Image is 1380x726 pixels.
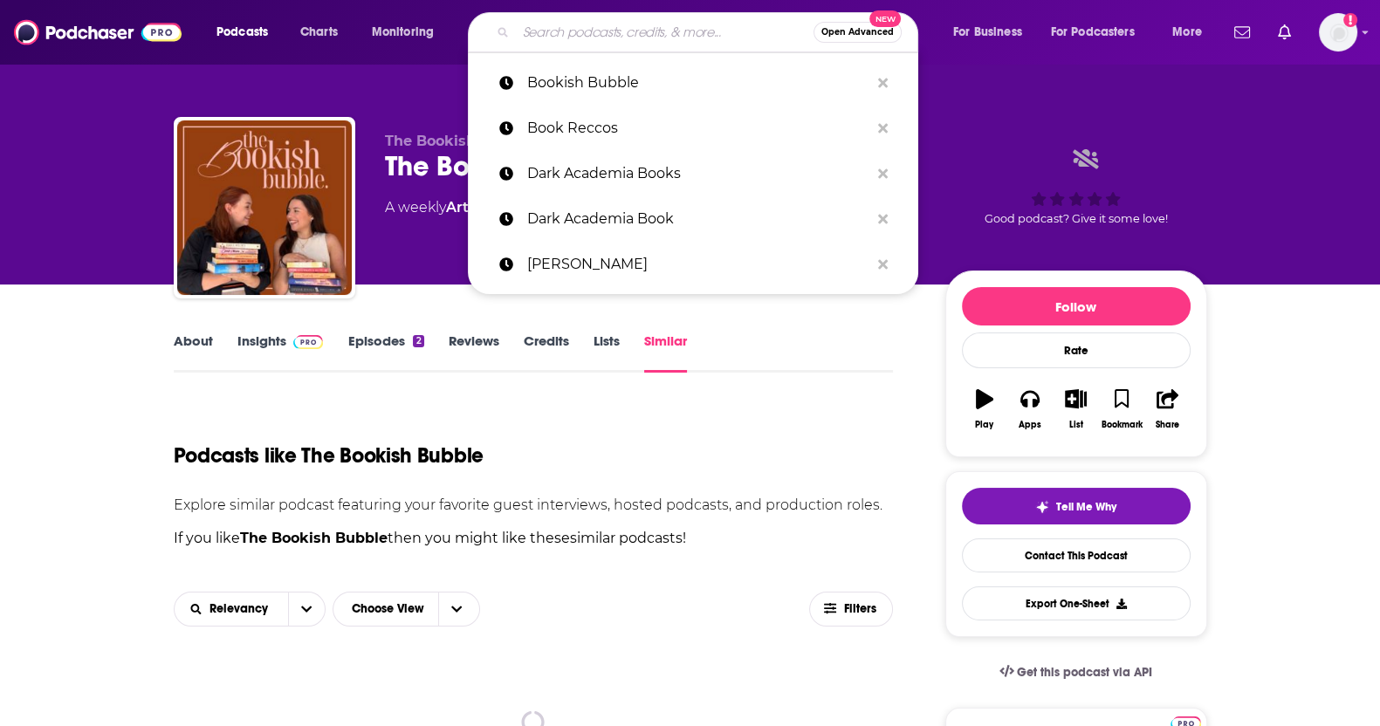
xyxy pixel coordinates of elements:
a: Credits [524,332,569,373]
a: About [174,332,213,373]
div: Play [975,420,993,430]
h2: Choose List sort [174,592,326,627]
a: Dark Academia Book [468,196,918,242]
button: List [1053,378,1098,441]
p: Book Reccos [527,106,869,151]
p: Explore similar podcast featuring your favorite guest interviews, hosted podcasts, and production... [174,497,894,513]
div: Share [1156,420,1179,430]
a: Episodes2 [347,332,423,373]
span: Relevancy [209,603,274,615]
div: Bookmark [1101,420,1142,430]
button: Open AdvancedNew [814,22,902,43]
button: Bookmark [1099,378,1144,441]
span: Good podcast? Give it some love! [985,212,1168,225]
span: Choose View [338,594,438,624]
button: Show profile menu [1319,13,1357,51]
button: tell me why sparkleTell Me Why [962,488,1191,524]
span: Open Advanced [821,28,894,37]
button: open menu [360,18,457,46]
p: Dark Academia Books [527,151,869,196]
div: 2 [413,335,423,347]
button: Follow [962,287,1191,325]
p: Dark Academia Book [527,196,869,242]
div: A weekly podcast [385,197,602,218]
button: Export One-Sheet [962,586,1191,620]
a: Similar [644,332,687,373]
button: open menu [1040,18,1160,46]
span: New [869,10,901,27]
div: Search podcasts, credits, & more... [484,12,935,52]
div: Rate [962,332,1191,368]
span: More [1172,20,1202,45]
button: open menu [1160,18,1224,46]
div: Good podcast? Give it some love! [945,133,1207,241]
img: User Profile [1319,13,1357,51]
a: Dark Academia Books [468,151,918,196]
img: Podchaser Pro [293,335,324,349]
span: For Business [953,20,1022,45]
h1: Podcasts like The Bookish Bubble [174,442,484,469]
input: Search podcasts, credits, & more... [516,18,814,46]
button: Filters [809,592,893,627]
div: Apps [1019,420,1041,430]
p: Bookish Bubble [527,60,869,106]
button: open menu [175,603,289,615]
button: open menu [204,18,291,46]
span: Monitoring [372,20,434,45]
span: Get this podcast via API [1017,665,1152,680]
button: open menu [288,592,325,626]
a: Contact This Podcast [962,538,1191,572]
span: Podcasts [216,20,268,45]
img: Podchaser - Follow, Share and Rate Podcasts [14,16,182,49]
strong: The Bookish Bubble [240,530,388,546]
svg: Add a profile image [1343,13,1357,27]
button: open menu [941,18,1044,46]
a: Show notifications dropdown [1227,17,1257,47]
button: Apps [1007,378,1053,441]
button: Choose View [333,592,480,627]
span: Filters [843,603,878,615]
h2: Choose View [333,592,491,627]
p: Maxton Hall [527,242,869,287]
img: The Bookish Bubble [177,120,352,295]
a: Get this podcast via API [985,651,1167,694]
a: Show notifications dropdown [1271,17,1298,47]
a: Arts [446,199,476,216]
a: InsightsPodchaser Pro [237,332,324,373]
button: Play [962,378,1007,441]
span: Charts [300,20,338,45]
p: If you like then you might like these similar podcasts ! [174,527,894,550]
button: Share [1144,378,1190,441]
a: Bookish Bubble [468,60,918,106]
span: The Bookish Bubble Podcast [385,133,596,149]
a: Book Reccos [468,106,918,151]
span: Logged in as EPilcher [1319,13,1357,51]
a: Reviews [449,332,499,373]
a: Charts [289,18,348,46]
div: List [1069,420,1083,430]
a: [PERSON_NAME] [468,242,918,287]
img: tell me why sparkle [1035,500,1049,514]
span: Tell Me Why [1056,500,1116,514]
a: Lists [594,332,620,373]
span: For Podcasters [1051,20,1135,45]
